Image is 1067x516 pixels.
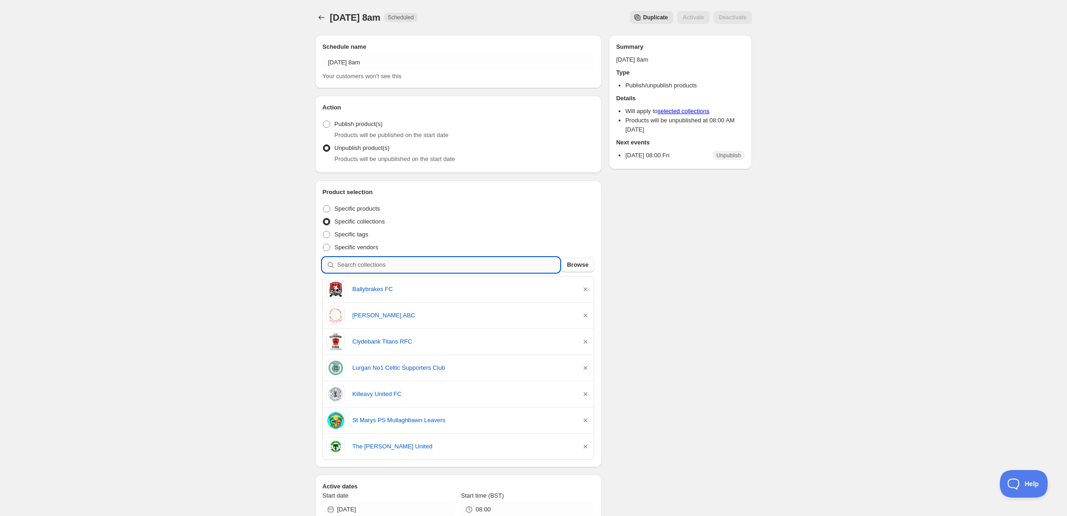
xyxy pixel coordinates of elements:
a: The [PERSON_NAME] United [352,442,574,451]
span: Products will be unpublished on the start date [334,155,455,162]
span: Specific vendors [334,244,378,251]
span: Specific products [334,205,380,212]
a: St Marys PS Mullaghbawn Leavers [352,416,574,425]
h2: Type [616,68,745,77]
span: Products will be published on the start date [334,132,448,138]
span: Unpublish product(s) [334,144,390,151]
span: Publish product(s) [334,120,383,127]
span: Your customers won't see this [322,73,402,80]
button: Schedules [315,11,328,24]
h2: Schedule name [322,42,594,52]
button: Secondary action label [630,11,673,24]
p: [DATE] 08:00 Fri [625,151,670,160]
span: Start time (BST) [461,492,504,499]
li: Will apply to [625,107,745,116]
h2: Summary [616,42,745,52]
a: [PERSON_NAME] ABC [352,311,574,320]
a: Lurgan No1 Celtic Supporters Club [352,363,574,373]
h2: Next events [616,138,745,147]
span: Start date [322,492,348,499]
a: Ballybrakes FC [352,285,574,294]
p: [DATE] 8am [616,55,745,64]
span: Specific collections [334,218,385,225]
h2: Active dates [322,482,594,491]
input: Search collections [337,258,560,272]
span: [DATE] 8am [330,12,380,23]
span: Browse [567,260,589,269]
h2: Product selection [322,188,594,197]
button: Browse [562,258,594,272]
span: Unpublish [717,152,741,159]
iframe: Toggle Customer Support [1000,470,1049,498]
li: Publish/unpublish products [625,81,745,90]
h2: Details [616,94,745,103]
a: Clydebank Titans RFC [352,337,574,346]
h2: Action [322,103,594,112]
a: selected collections [658,108,710,115]
span: Scheduled [388,14,414,21]
span: Specific tags [334,231,368,238]
span: Duplicate [643,14,668,21]
a: Killeavy United FC [352,390,574,399]
li: Products will be unpublished at 08:00 AM [DATE] [625,116,745,134]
